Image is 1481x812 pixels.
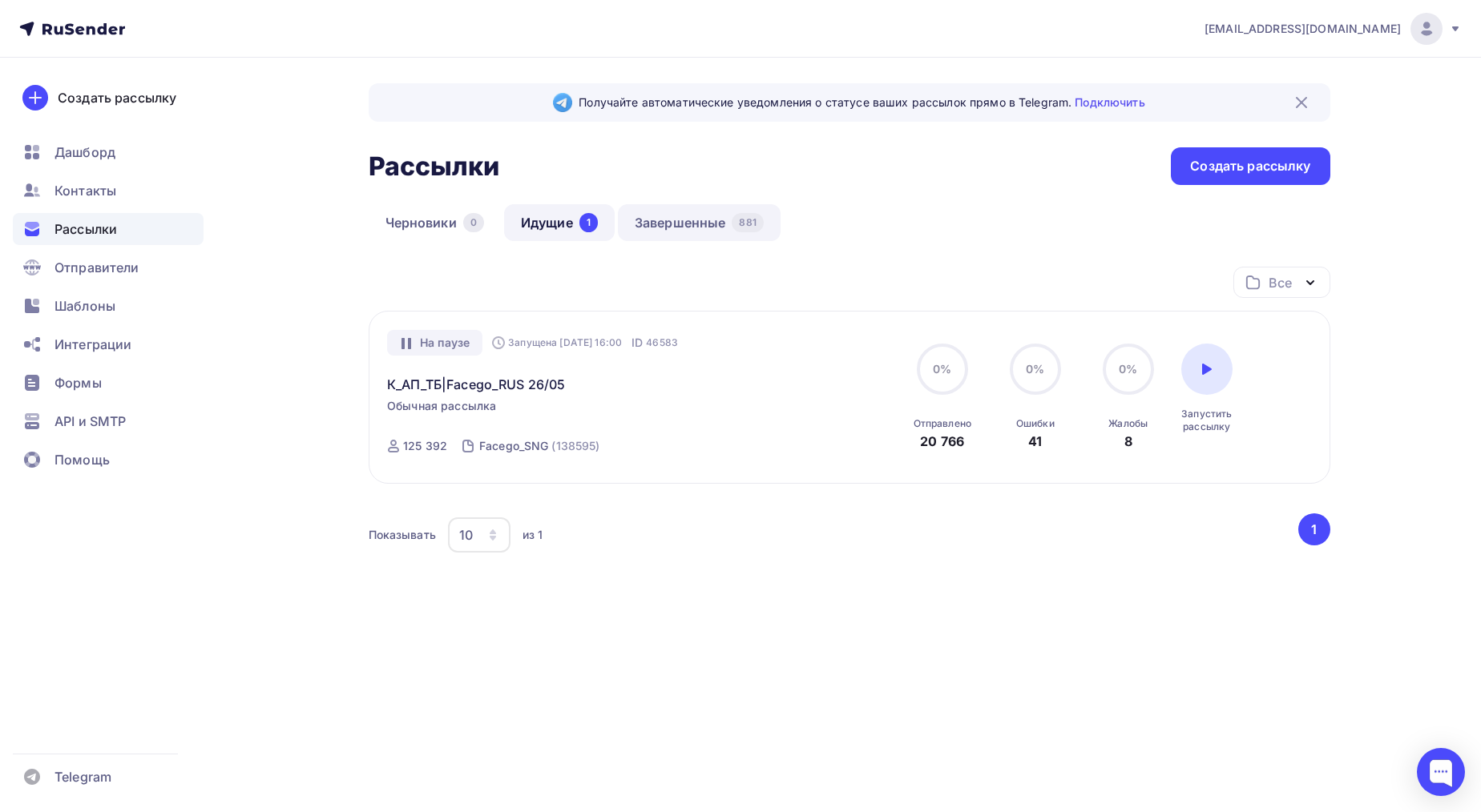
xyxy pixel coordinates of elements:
div: 1 [579,213,598,232]
span: Обычная рассылка [387,398,496,414]
a: Отправители [13,251,204,283]
span: Помощь [54,450,110,469]
a: [EMAIL_ADDRESS][DOMAIN_NAME] [1205,13,1462,45]
div: 881 [732,213,763,232]
button: Все [1233,267,1330,298]
div: (138595) [551,438,599,454]
a: Рассылки [13,213,204,245]
a: Черновики0 [369,204,501,241]
a: Подключить [1075,95,1144,109]
div: Жалобы [1108,417,1148,430]
div: Запустить рассылку [1181,408,1233,433]
h2: Рассылки [369,151,500,183]
div: Все [1269,273,1291,292]
div: Запущена [DATE] 16:00 [492,336,622,349]
div: Создать рассылку [58,88,176,107]
a: Шаблоны [13,290,204,322]
span: [EMAIL_ADDRESS][DOMAIN_NAME] [1205,21,1401,37]
a: Дашборд [13,136,204,168]
span: 0% [1026,362,1044,376]
div: Ошибки [1016,417,1055,430]
span: Дашборд [54,143,115,162]
div: Создать рассылку [1190,157,1310,175]
span: Telegram [54,767,111,786]
span: Отправители [54,258,139,277]
span: 0% [1119,362,1137,376]
span: 46583 [646,335,678,351]
span: Формы [54,373,102,392]
span: Интеграции [54,335,131,354]
span: Шаблоны [54,296,115,316]
button: Go to page 1 [1298,513,1330,545]
a: Идущие1 [504,204,615,241]
div: 41 [1028,432,1042,451]
div: Отправлено [914,417,971,430]
a: К_АП_ТБ|Facego_RUS 26/05 [387,375,565,394]
span: API и SMTP [54,412,126,431]
a: Контакты [13,175,204,207]
div: 10 [459,525,473,545]
div: 20 766 [920,432,964,451]
div: Показывать [369,527,436,543]
div: 125 392 [403,438,447,454]
a: Формы [13,367,204,399]
div: 8 [1124,432,1132,451]
span: 0% [933,362,951,376]
ul: Pagination [1295,513,1330,545]
span: Получайте автоматические уведомления о статусе ваших рассылок прямо в Telegram. [579,94,1144,111]
div: 0 [463,213,484,232]
img: Telegram [553,93,572,112]
span: ID [632,335,643,351]
span: Рассылки [54,219,117,239]
button: 10 [447,517,511,553]
span: Контакты [54,181,116,200]
div: На паузе [387,330,482,356]
div: Facego_SNG [479,438,548,454]
a: Завершенные881 [618,204,781,241]
div: из 1 [523,527,543,543]
a: Facego_SNG (138595) [478,433,602,459]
